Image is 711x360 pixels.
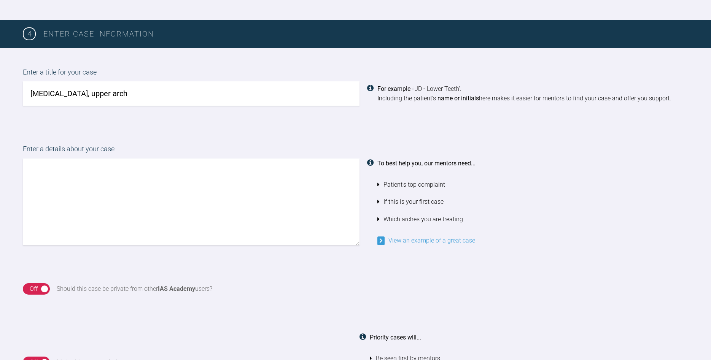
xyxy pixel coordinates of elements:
strong: IAS Academy [158,285,195,292]
label: Enter a title for your case [23,67,688,82]
div: Should this case be private from other users? [57,284,212,294]
a: View an example of a great case [377,237,475,244]
span: 4 [23,27,36,40]
strong: For example - [377,85,414,92]
div: 'JD - Lower Teeth'. Including the patient's here makes it easier for mentors to find your case an... [377,84,689,103]
li: Patient's top complaint [377,176,689,193]
li: If this is your first case [377,193,689,211]
div: Off [30,284,38,294]
strong: Priority cases will... [370,334,421,341]
strong: name or initials [437,95,479,102]
h3: Enter case information [43,28,688,40]
label: Enter a details about your case [23,144,688,159]
strong: To best help you, our mentors need... [377,160,476,167]
li: Which arches you are treating [377,211,689,228]
input: JD - Lower Teeth [23,81,359,106]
